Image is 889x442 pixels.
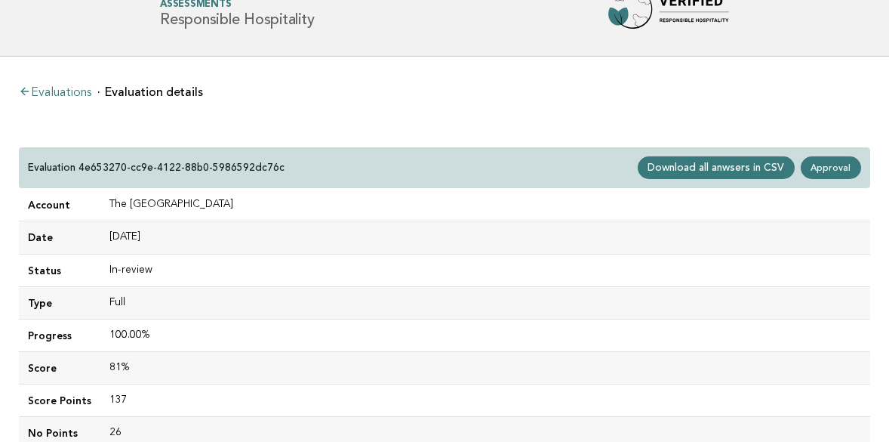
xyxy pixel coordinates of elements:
a: Download all anwsers in CSV [638,156,795,179]
p: Evaluation 4e653270-cc9e-4122-88b0-5986592dc76c [28,161,285,175]
td: Full [100,286,870,319]
td: 81% [100,351,870,384]
td: In-review [100,254,870,286]
a: Evaluations [19,87,91,99]
td: [DATE] [100,221,870,254]
td: Status [19,254,100,286]
td: Score Points [19,384,100,416]
a: Approval [801,156,861,179]
td: Progress [19,319,100,351]
td: Account [19,189,100,221]
td: 137 [100,384,870,416]
td: Date [19,221,100,254]
td: Score [19,351,100,384]
li: Evaluation details [97,86,203,98]
td: The [GEOGRAPHIC_DATA] [100,189,870,221]
td: Type [19,286,100,319]
td: 100.00% [100,319,870,351]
